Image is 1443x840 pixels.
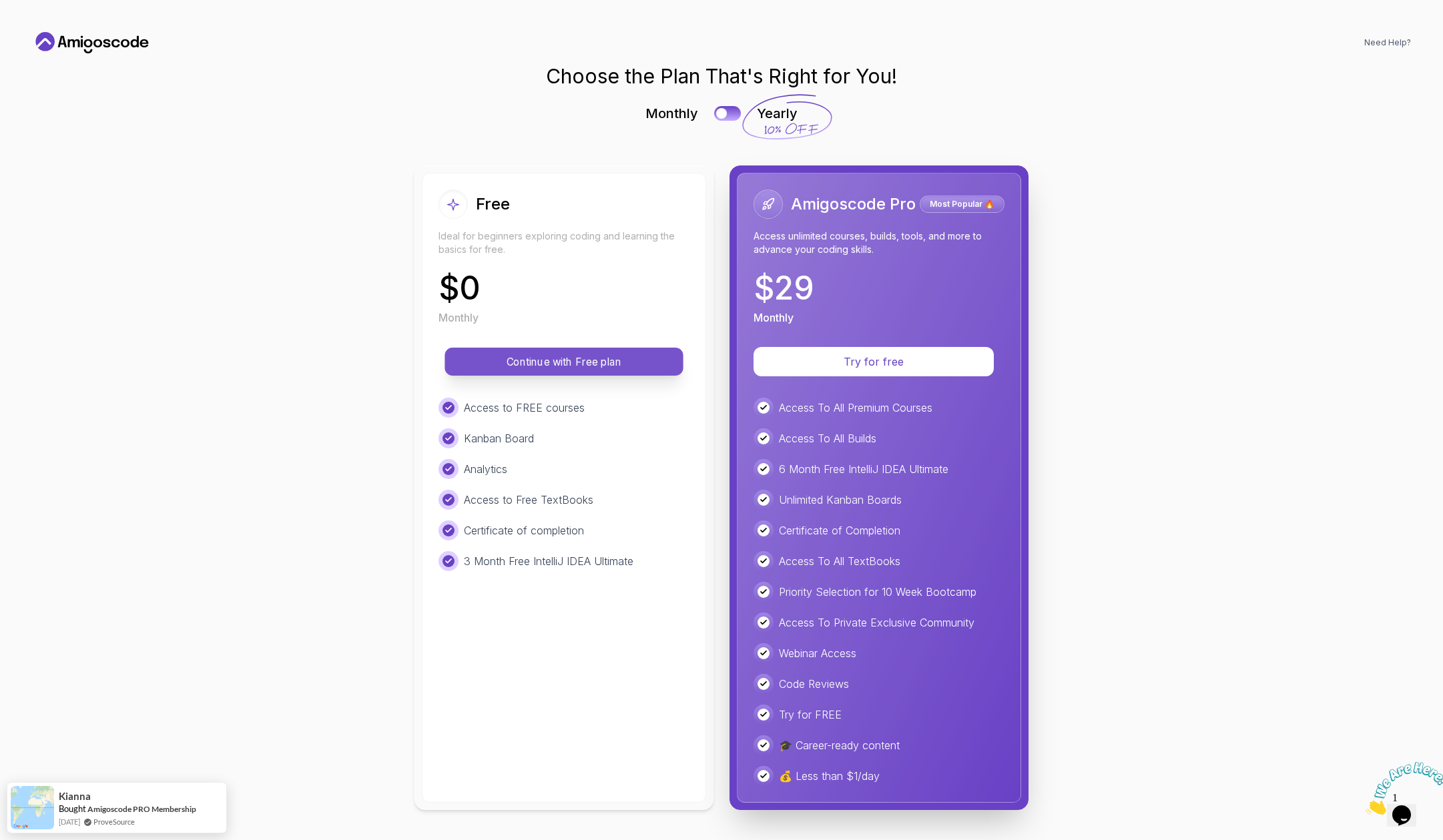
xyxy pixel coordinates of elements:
[445,348,683,376] button: Continue with Free plan
[464,430,534,446] p: Kanban Board
[779,676,849,692] p: Code Reviews
[779,645,856,661] p: Webinar Access
[922,197,1002,211] p: Most Popular 🔥
[754,347,994,376] button: Try for free
[791,193,916,215] h2: Amigoscode Pro
[5,5,88,58] img: Chat attention grabber
[754,272,814,304] p: $ 29
[546,64,897,88] h1: Choose the Plan That's Right for You!
[779,737,900,753] p: 🎓 Career-ready content
[5,5,11,17] span: 1
[779,430,876,446] p: Access To All Builds
[464,461,507,477] p: Analytics
[754,310,794,326] p: Monthly
[645,104,698,123] p: Monthly
[754,230,1004,256] p: Access unlimited courses, builds, tools, and more to advance your coding skills.
[460,354,668,370] p: Continue with Free plan
[59,803,86,814] span: Bought
[93,816,135,827] a: ProveSource
[779,768,880,784] p: 💰 Less than $1/day
[59,816,80,827] span: [DATE]
[464,492,593,508] p: Access to Free TextBooks
[779,492,902,508] p: Unlimited Kanban Boards
[770,354,978,370] p: Try for free
[87,804,196,814] a: Amigoscode PRO Membership
[1360,757,1443,820] iframe: chat widget
[779,461,948,477] p: 6 Month Free IntelliJ IDEA Ultimate
[439,272,481,304] p: $ 0
[439,310,479,326] p: Monthly
[1364,37,1411,48] a: Need Help?
[779,584,976,600] p: Priority Selection for 10 Week Bootcamp
[464,400,585,416] p: Access to FREE courses
[476,193,510,215] h2: Free
[11,786,54,829] img: provesource social proof notification image
[779,707,842,723] p: Try for FREE
[464,553,633,569] p: 3 Month Free IntelliJ IDEA Ultimate
[439,230,689,256] p: Ideal for beginners exploring coding and learning the basics for free.
[32,32,152,53] a: Home link
[779,400,932,416] p: Access To All Premium Courses
[59,791,91,802] span: Kianna
[779,553,900,569] p: Access To All TextBooks
[779,614,974,631] p: Access To Private Exclusive Community
[779,522,900,538] p: Certificate of Completion
[464,522,584,538] p: Certificate of completion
